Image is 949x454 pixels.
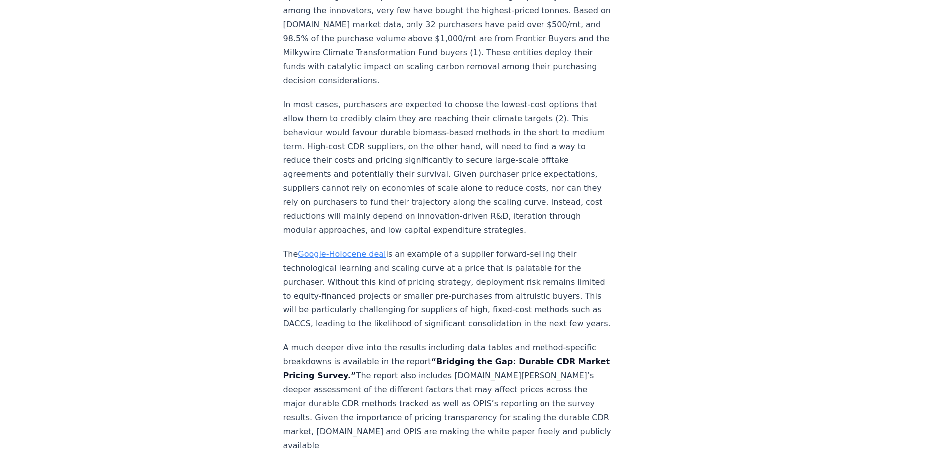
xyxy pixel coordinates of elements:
p: In most cases, purchasers are expected to choose the lowest-cost options that allow them to credi... [283,98,613,237]
strong: “Bridging the Gap: Durable CDR Market Pricing Survey.” [283,357,610,380]
p: The is an example of a supplier forward-selling their technological learning and scaling curve at... [283,247,613,331]
a: Google-Holocene deal [298,249,386,259]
